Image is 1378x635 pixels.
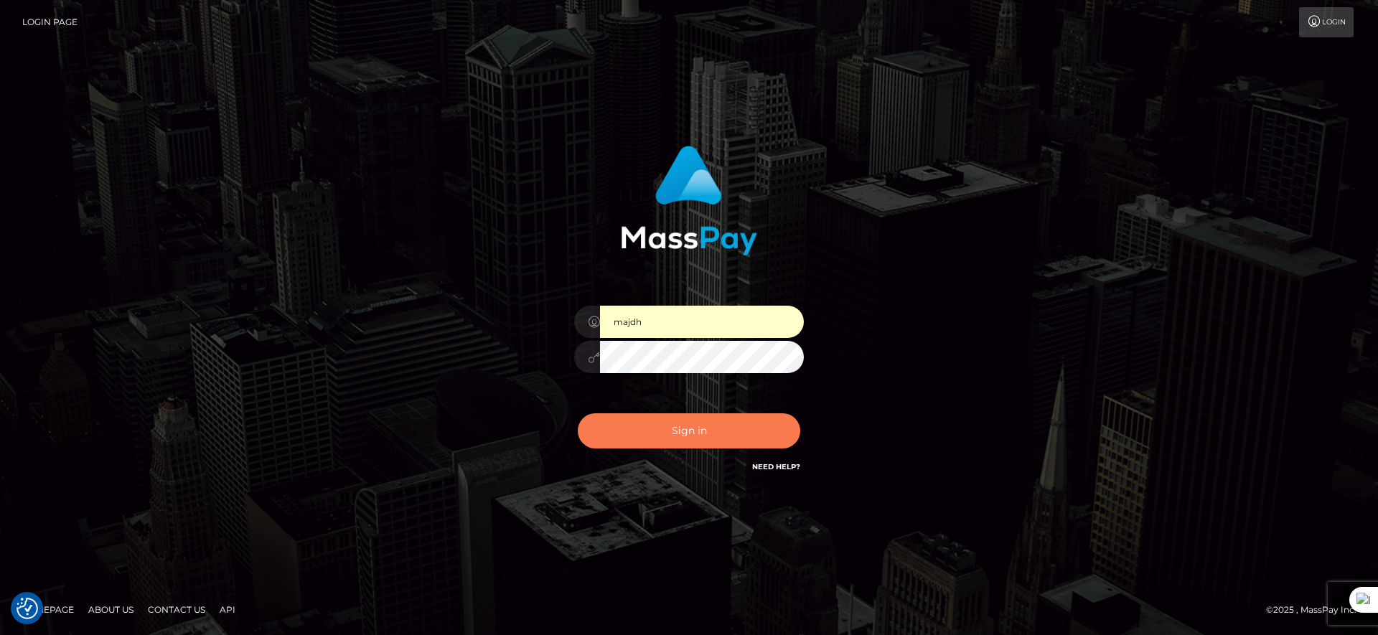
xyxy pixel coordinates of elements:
[214,598,241,621] a: API
[142,598,211,621] a: Contact Us
[1266,602,1367,618] div: © 2025 , MassPay Inc.
[752,462,800,471] a: Need Help?
[578,413,800,448] button: Sign in
[621,146,757,255] img: MassPay Login
[22,7,78,37] a: Login Page
[1299,7,1354,37] a: Login
[17,598,38,619] button: Consent Preferences
[600,306,804,338] input: Username...
[16,598,80,621] a: Homepage
[83,598,139,621] a: About Us
[17,598,38,619] img: Revisit consent button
